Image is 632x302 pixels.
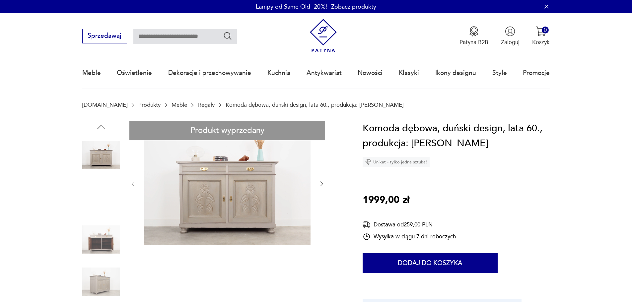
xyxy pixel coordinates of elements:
a: Oświetlenie [117,58,152,88]
img: Zdjęcie produktu Komoda dębowa, duński design, lata 60., produkcja: Dania [82,263,120,301]
button: Zaloguj [501,26,520,46]
a: Nowości [358,58,383,88]
a: [DOMAIN_NAME] [82,102,127,108]
img: Ikona medalu [469,26,479,36]
a: Klasyki [399,58,419,88]
img: Ikona diamentu [365,159,371,165]
a: Produkty [138,102,161,108]
button: Dodaj do koszyka [363,253,498,273]
a: Antykwariat [307,58,342,88]
img: Zdjęcie produktu Komoda dębowa, duński design, lata 60., produkcja: Dania [82,221,120,259]
button: Patyna B2B [459,26,488,46]
img: Zdjęcie produktu Komoda dębowa, duński design, lata 60., produkcja: Dania [82,136,120,174]
a: Sprzedawaj [82,34,127,39]
div: Unikat - tylko jedna sztuka! [363,157,430,167]
div: Dostawa od 259,00 PLN [363,220,456,229]
h1: Komoda dębowa, duński design, lata 60., produkcja: [PERSON_NAME] [363,121,550,151]
a: Ikona medaluPatyna B2B [459,26,488,46]
img: Zdjęcie produktu Komoda dębowa, duński design, lata 60., produkcja: Dania [144,121,311,246]
a: Dekoracje i przechowywanie [168,58,251,88]
a: Style [492,58,507,88]
p: Koszyk [532,38,550,46]
img: Ikonka użytkownika [505,26,515,36]
button: 0Koszyk [532,26,550,46]
img: Zdjęcie produktu Komoda dębowa, duński design, lata 60., produkcja: Dania [82,178,120,216]
a: Meble [172,102,187,108]
img: Ikona dostawy [363,220,371,229]
a: Zobacz produkty [331,3,376,11]
a: Promocje [523,58,550,88]
div: Wysyłka w ciągu 7 dni roboczych [363,233,456,241]
img: Ikona koszyka [536,26,546,36]
p: Komoda dębowa, duński design, lata 60., produkcja: [PERSON_NAME] [226,102,404,108]
p: Lampy od Same Old -20%! [256,3,327,11]
a: Ikony designu [435,58,476,88]
div: 0 [542,27,549,33]
img: Patyna - sklep z meblami i dekoracjami vintage [307,19,340,52]
a: Regały [198,102,215,108]
button: Szukaj [223,31,233,41]
p: 1999,00 zł [363,193,409,208]
div: Produkt wyprzedany [129,121,325,141]
button: Sprzedawaj [82,29,127,43]
a: Meble [82,58,101,88]
p: Patyna B2B [459,38,488,46]
a: Kuchnia [267,58,290,88]
p: Zaloguj [501,38,520,46]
